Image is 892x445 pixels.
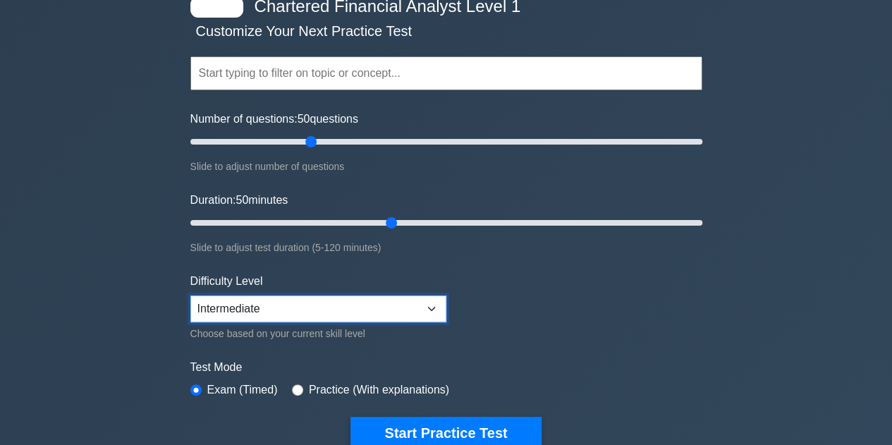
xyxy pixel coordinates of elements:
label: Difficulty Level [190,273,263,290]
label: Practice (With explanations) [309,382,449,398]
label: Duration: minutes [190,192,288,209]
label: Number of questions: questions [190,111,358,128]
label: Exam (Timed) [207,382,278,398]
div: Slide to adjust number of questions [190,158,702,175]
div: Choose based on your current skill level [190,325,446,342]
input: Start typing to filter on topic or concept... [190,56,702,90]
span: 50 [236,194,248,206]
label: Test Mode [190,359,702,376]
div: Slide to adjust test duration (5-120 minutes) [190,239,702,256]
span: 50 [298,113,310,125]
